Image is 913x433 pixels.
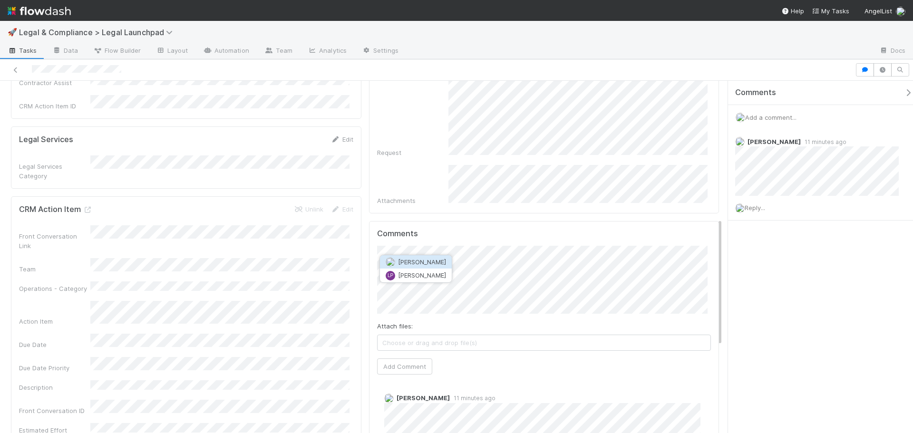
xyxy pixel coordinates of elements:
[735,88,776,97] span: Comments
[294,205,323,213] a: Unlink
[735,137,745,146] img: avatar_ac990a78-52d7-40f8-b1fe-cbbd1cda261e.png
[801,138,846,145] span: 11 minutes ago
[386,271,395,280] div: Leigh Pomerantz
[748,138,801,145] span: [PERSON_NAME]
[896,7,905,16] img: avatar_ba76ddef-3fd0-4be4-9bc3-126ad567fcd5.png
[872,44,913,59] a: Docs
[380,269,452,282] button: LP[PERSON_NAME]
[19,383,90,392] div: Description
[745,204,765,212] span: Reply...
[377,148,448,157] div: Request
[736,113,745,122] img: avatar_ba76ddef-3fd0-4be4-9bc3-126ad567fcd5.png
[398,271,446,279] span: [PERSON_NAME]
[331,205,353,213] a: Edit
[812,7,849,15] span: My Tasks
[398,258,446,266] span: [PERSON_NAME]
[377,196,448,205] div: Attachments
[745,114,796,121] span: Add a comment...
[19,28,177,37] span: Legal & Compliance > Legal Launchpad
[300,44,354,59] a: Analytics
[377,229,711,239] h5: Comments
[864,7,892,15] span: AngelList
[195,44,257,59] a: Automation
[19,363,90,373] div: Due Date Priority
[380,255,452,269] button: [PERSON_NAME]
[377,321,413,331] label: Attach files:
[331,135,353,143] a: Edit
[397,394,450,402] span: [PERSON_NAME]
[388,273,393,278] span: LP
[19,135,73,144] h5: Legal Services
[8,3,71,19] img: logo-inverted-e16ddd16eac7371096b0.svg
[354,44,406,59] a: Settings
[386,257,395,267] img: avatar_ac990a78-52d7-40f8-b1fe-cbbd1cda261e.png
[19,317,90,326] div: Action Item
[19,231,90,250] div: Front Conversation Link
[19,101,90,111] div: CRM Action Item ID
[19,162,90,181] div: Legal Services Category
[384,394,394,403] img: avatar_ac990a78-52d7-40f8-b1fe-cbbd1cda261e.png
[45,44,86,59] a: Data
[19,264,90,274] div: Team
[781,6,804,16] div: Help
[86,44,148,59] a: Flow Builder
[148,44,195,59] a: Layout
[450,395,495,402] span: 11 minutes ago
[257,44,300,59] a: Team
[8,46,37,55] span: Tasks
[19,340,90,349] div: Due Date
[812,6,849,16] a: My Tasks
[377,358,432,375] button: Add Comment
[93,46,141,55] span: Flow Builder
[19,406,90,415] div: Front Conversation ID
[378,335,711,350] span: Choose or drag and drop file(s)
[19,78,90,87] div: Contractor Assist
[19,205,92,214] h5: CRM Action Item
[19,284,90,293] div: Operations - Category
[8,28,17,36] span: 🚀
[735,203,745,213] img: avatar_ba76ddef-3fd0-4be4-9bc3-126ad567fcd5.png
